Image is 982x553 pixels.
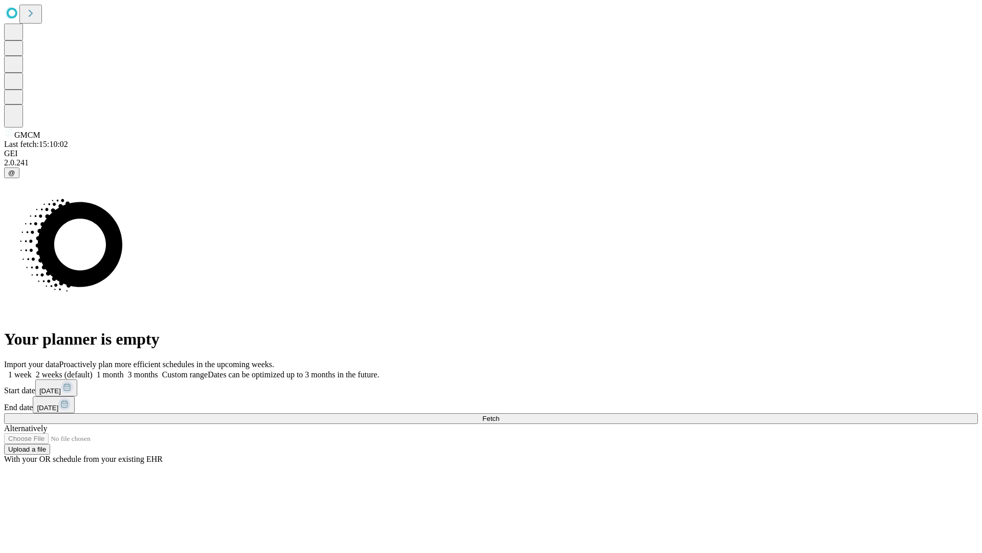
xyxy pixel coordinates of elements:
[4,413,978,424] button: Fetch
[97,370,124,379] span: 1 month
[4,444,50,455] button: Upload a file
[14,131,40,139] span: GMCM
[162,370,208,379] span: Custom range
[59,360,274,369] span: Proactively plan more efficient schedules in the upcoming weeks.
[37,404,58,412] span: [DATE]
[8,370,32,379] span: 1 week
[4,396,978,413] div: End date
[33,396,75,413] button: [DATE]
[4,330,978,349] h1: Your planner is empty
[36,370,93,379] span: 2 weeks (default)
[4,379,978,396] div: Start date
[39,387,61,395] span: [DATE]
[128,370,158,379] span: 3 months
[4,455,163,463] span: With your OR schedule from your existing EHR
[4,360,59,369] span: Import your data
[4,140,68,148] span: Last fetch: 15:10:02
[208,370,379,379] span: Dates can be optimized up to 3 months in the future.
[482,415,499,422] span: Fetch
[4,149,978,158] div: GEI
[8,169,15,177] span: @
[4,167,19,178] button: @
[4,424,47,433] span: Alternatively
[4,158,978,167] div: 2.0.241
[35,379,77,396] button: [DATE]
